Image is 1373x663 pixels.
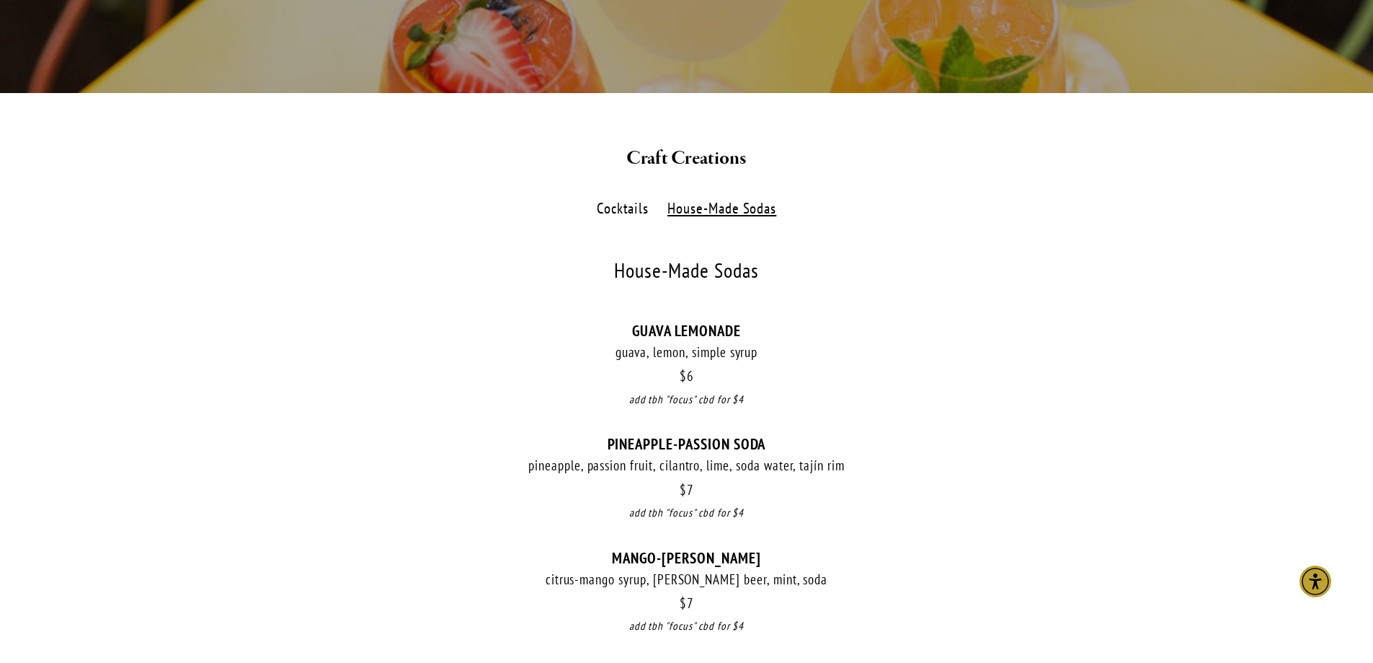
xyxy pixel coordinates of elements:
[240,457,1134,475] div: pineapple, passion fruit, cilantro, lime, soda water, tajín rim
[240,322,1134,340] div: GUAVA LEMONADE
[240,343,1134,361] div: guava, lemon, simple syrup
[680,594,687,612] span: $
[240,571,1134,589] div: citrus-mango syrup, [PERSON_NAME] beer, mint, soda
[240,505,1134,522] div: add tbh "focus" cbd for $4
[240,435,1134,453] div: PINEAPPLE-PASSION SODA
[589,198,656,219] label: Cocktails
[660,198,784,219] label: House-Made Sodas
[240,618,1134,635] div: add tbh "focus" cbd for $4
[680,481,687,499] span: $
[240,260,1134,281] div: House-Made Sodas
[680,367,687,385] span: $
[240,392,1134,408] div: add tbh "focus" cbd for $4
[240,595,1134,612] div: 7
[267,144,1107,174] h2: Craft Creations
[240,482,1134,499] div: 7
[1299,566,1331,597] div: Accessibility Menu
[240,549,1134,567] div: MANGO-[PERSON_NAME]
[240,368,1134,385] div: 6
